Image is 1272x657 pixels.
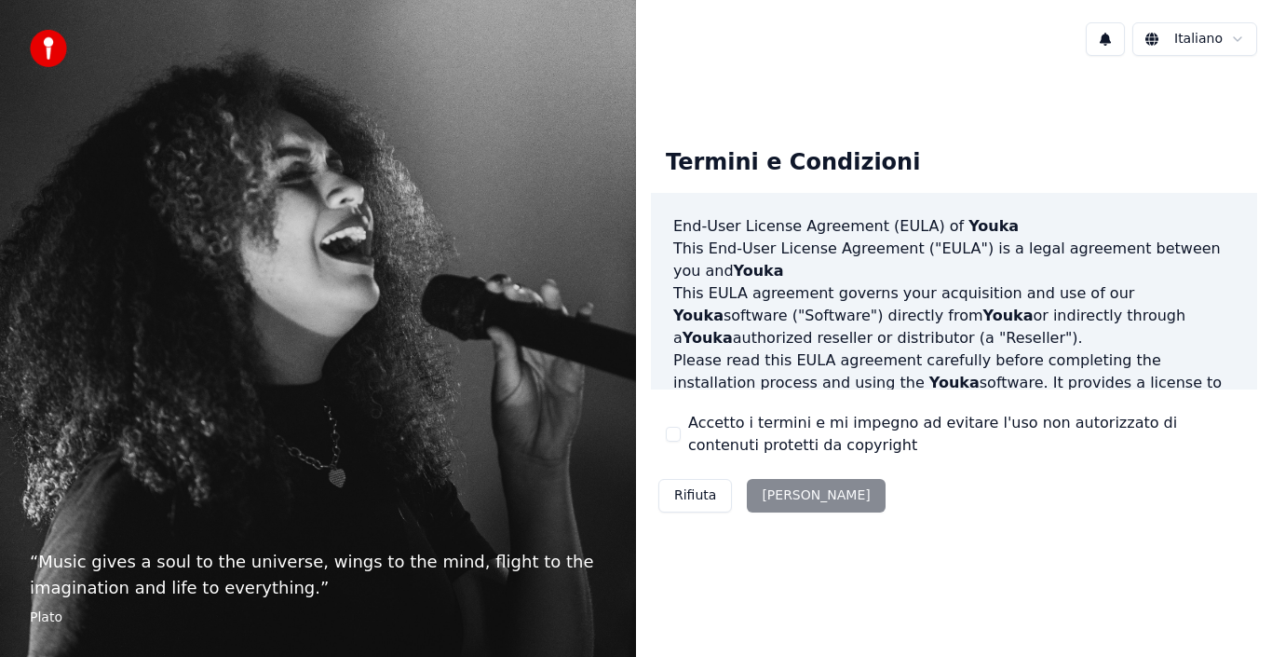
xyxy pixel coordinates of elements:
[983,307,1034,324] span: Youka
[683,329,733,347] span: Youka
[30,609,606,627] footer: Plato
[929,374,980,391] span: Youka
[688,412,1242,457] label: Accetto i termini e mi impegno ad evitare l'uso non autorizzato di contenuti protetti da copyright
[651,133,935,193] div: Termini e Condizioni
[673,282,1235,349] p: This EULA agreement governs your acquisition and use of our software ("Software") directly from o...
[673,349,1235,439] p: Please read this EULA agreement carefully before completing the installation process and using th...
[30,30,67,67] img: youka
[734,262,784,280] span: Youka
[968,217,1019,235] span: Youka
[673,215,1235,238] h3: End-User License Agreement (EULA) of
[673,238,1235,282] p: This End-User License Agreement ("EULA") is a legal agreement between you and
[673,307,724,324] span: Youka
[658,479,732,513] button: Rifiuta
[30,549,606,601] p: “ Music gives a soul to the universe, wings to the mind, flight to the imagination and life to ev...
